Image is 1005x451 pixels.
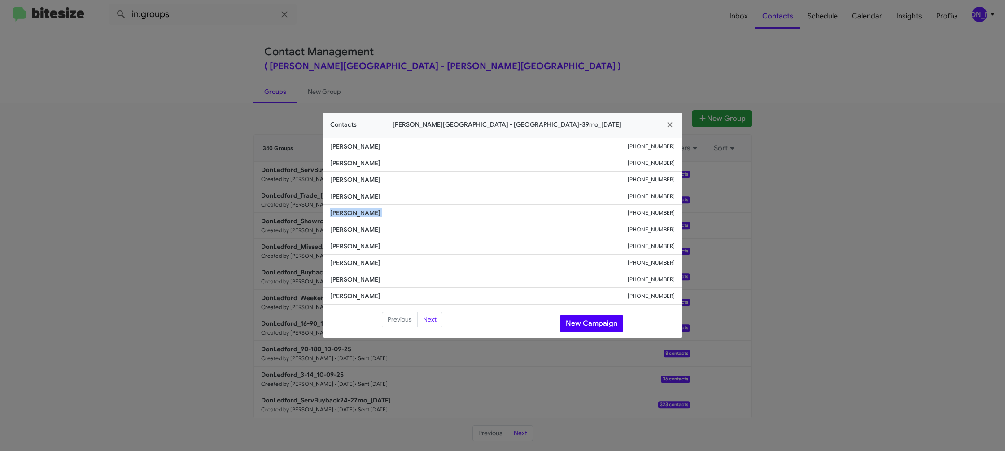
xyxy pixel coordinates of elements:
[330,159,628,168] span: [PERSON_NAME]
[628,175,675,184] small: [PHONE_NUMBER]
[330,242,628,251] span: [PERSON_NAME]
[330,258,628,267] span: [PERSON_NAME]
[330,175,628,184] span: [PERSON_NAME]
[417,312,442,328] button: Next
[560,315,623,332] button: New Campaign
[628,258,675,267] small: [PHONE_NUMBER]
[330,208,628,217] span: [PERSON_NAME]
[330,225,628,234] span: [PERSON_NAME]
[628,275,675,284] small: [PHONE_NUMBER]
[330,192,628,201] span: [PERSON_NAME]
[628,208,675,217] small: [PHONE_NUMBER]
[628,142,675,151] small: [PHONE_NUMBER]
[628,225,675,234] small: [PHONE_NUMBER]
[330,292,628,301] span: [PERSON_NAME]
[628,192,675,201] small: [PHONE_NUMBER]
[330,275,628,284] span: [PERSON_NAME]
[628,292,675,301] small: [PHONE_NUMBER]
[330,142,628,151] span: [PERSON_NAME]
[357,120,658,129] span: [PERSON_NAME][GEOGRAPHIC_DATA] - [GEOGRAPHIC_DATA]-39mo_[DATE]
[628,159,675,168] small: [PHONE_NUMBER]
[330,120,357,129] span: Contacts
[628,242,675,251] small: [PHONE_NUMBER]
